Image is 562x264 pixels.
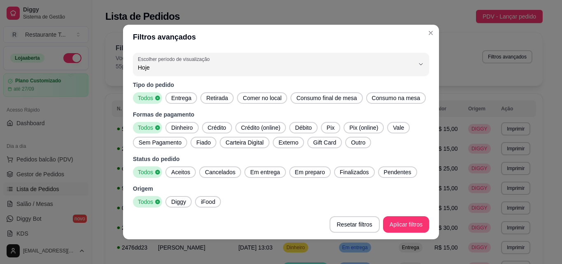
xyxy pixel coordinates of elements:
button: Carteira Digital [220,137,269,148]
span: Consumo final de mesa [293,94,360,102]
span: Todos [135,94,155,102]
span: Crédito (online) [238,124,284,132]
span: Entrega [168,94,195,102]
button: Close [424,26,437,40]
button: Dinheiro [165,122,198,133]
span: Todos [135,124,155,132]
button: Em entrega [244,166,286,178]
span: Outro [348,138,369,147]
span: Fiado [193,138,214,147]
button: Fiado [190,137,216,148]
span: Aceitos [168,168,193,176]
button: Sem Pagamento [133,137,187,148]
button: Crédito (online) [235,122,286,133]
span: Pix (online) [346,124,381,132]
button: Aceitos [165,166,196,178]
span: Todos [135,198,155,206]
span: Finalizados [337,168,372,176]
header: Filtros avançados [123,25,439,49]
span: Sem Pagamento [135,138,185,147]
button: Vale [387,122,410,133]
span: Pix [323,124,338,132]
button: Escolher período de visualizaçãoHoje [133,53,429,76]
span: Todos [135,168,155,176]
span: Consumo na mesa [369,94,424,102]
button: Diggy [165,196,192,208]
button: Todos [133,122,162,133]
span: Gift Card [310,138,339,147]
button: Retirada [200,92,234,104]
button: Externo [273,137,304,148]
span: Hoje [138,63,414,72]
button: Comer no local [237,92,287,104]
span: Externo [275,138,302,147]
span: iFood [197,198,218,206]
button: Consumo final de mesa [290,92,362,104]
button: Pix [321,122,340,133]
button: Pix (online) [344,122,384,133]
button: Outro [345,137,371,148]
span: Dinheiro [168,124,196,132]
button: Gift Card [307,137,342,148]
p: Formas de pagamento [133,110,429,119]
span: Pendentes [381,168,415,176]
button: Finalizados [334,166,375,178]
button: Débito [289,122,317,133]
span: Em preparo [292,168,328,176]
button: Pendentes [378,166,417,178]
button: Aplicar filtros [383,216,429,233]
span: Carteira Digital [222,138,267,147]
span: Débito [292,124,315,132]
button: Crédito [202,122,232,133]
span: Cancelados [202,168,239,176]
button: Todos [133,196,162,208]
button: Todos [133,92,162,104]
button: Consumo na mesa [366,92,426,104]
span: Comer no local [239,94,285,102]
button: Cancelados [199,166,241,178]
p: Status do pedido [133,155,429,163]
span: Em entrega [247,168,283,176]
span: Vale [390,124,407,132]
button: Em preparo [289,166,331,178]
button: Resetar filtros [330,216,380,233]
span: Diggy [168,198,189,206]
button: Entrega [165,92,197,104]
span: Retirada [203,94,231,102]
span: Crédito [204,124,230,132]
button: Todos [133,166,162,178]
button: iFood [195,196,221,208]
label: Escolher período de visualização [138,56,212,63]
p: Origem [133,185,429,193]
p: Tipo do pedido [133,81,429,89]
